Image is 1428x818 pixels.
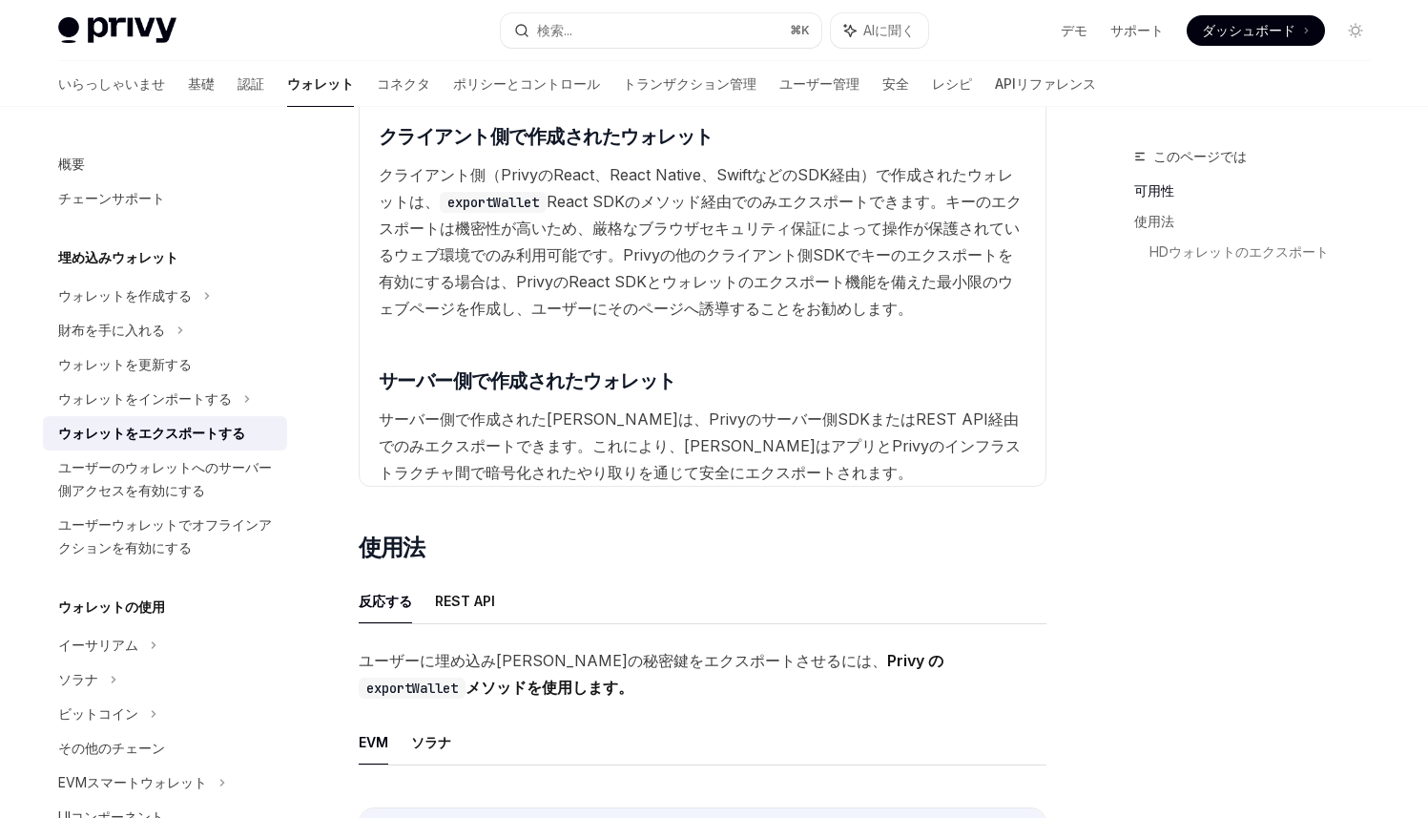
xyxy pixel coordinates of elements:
[995,75,1096,92] font: APIリファレンス
[359,651,887,670] font: ユーザーに埋め込み[PERSON_NAME]の秘密鍵をエクスポートさせるには、
[359,678,466,699] code: exportWallet
[359,593,412,609] font: 反応する
[43,416,287,451] a: ウォレットをエクスポートする
[779,61,859,107] a: ユーザー管理
[932,75,972,92] font: レシピ
[1187,15,1325,46] a: ダッシュボード
[1110,21,1164,40] a: サポート
[58,598,165,615] font: ウォレットの使用
[501,13,821,48] button: 検索...⌘K
[379,165,1013,211] font: クライアント側（PrivyのReact、React Native、SwiftなどのSDK経由）で作成されたウォレットは、
[537,22,572,38] font: 検索...
[1202,22,1295,38] font: ダッシュボード
[43,451,287,508] a: ユーザーのウォレットへのサーバー側アクセスを有効にする
[623,75,756,92] font: トランザクション管理
[58,774,207,790] font: EVMスマートウォレット
[238,61,264,107] a: 認証
[1134,182,1174,199] font: 可用性
[43,347,287,382] a: ウォレットを更新する
[58,459,272,498] font: ユーザーのウォレットへのサーバー側アクセスを有効にする
[1061,21,1087,40] a: デモ
[377,75,430,92] font: コネクタ
[43,147,287,181] a: 概要
[453,61,600,107] a: ポリシーとコントロール
[379,245,1013,318] font: の他のクライアント側SDKでキーのエクスポートを有効にする場合は、PrivyのReact SDKとウォレットのエクスポート機能を備えた最小限のウェブページを作成し、ユーザーにそのページへ誘導する...
[359,534,425,561] font: 使用法
[435,578,495,623] button: REST API
[43,731,287,766] a: その他のチェーン
[58,356,192,372] font: ウォレットを更新する
[58,671,98,687] font: ソラナ
[43,181,287,216] a: チェーンサポート
[58,61,165,107] a: いらっしゃいませ
[1153,148,1247,164] font: このページでは
[882,61,909,107] a: 安全
[623,61,756,107] a: トランザクション管理
[790,23,801,37] font: ⌘
[188,61,215,107] a: 基礎
[411,734,451,750] font: ソラナ
[1340,15,1371,46] button: ダークモードを切り替える
[379,125,714,148] font: クライアント側で作成されたウォレット
[58,425,245,441] font: ウォレットをエクスポートする
[238,75,264,92] font: 認証
[453,75,600,92] font: ポリシーとコントロール
[43,508,287,565] a: ユーザーウォレットでオフラインアクションを有効にする
[58,705,138,722] font: ビットコイン
[995,61,1096,107] a: APIリファレンス
[359,578,412,623] button: 反応する
[58,287,192,304] font: ウォレットを作成する
[547,192,945,211] font: React SDKのメソッド経由でのみエクスポートできます。
[379,409,1021,482] font: サーバー側で作成された[PERSON_NAME]は、Privyのサーバー側SDKまたはREST API経由でのみエクスポートできます。これにより、[PERSON_NAME]はアプリとPrivyの...
[58,17,176,44] img: ライトロゴ
[359,734,388,750] font: EVM
[58,740,165,756] font: その他のチェーン
[359,720,388,765] button: EVM
[1061,22,1087,38] font: デモ
[58,156,85,172] font: 概要
[287,75,354,92] font: ウォレット
[1149,237,1386,267] a: HDウォレットのエクスポート
[379,192,1022,264] font: キーのエクスポートは機密性が高いため、厳格なブラウザセキュリティ保証によって操作が保護されているウェブ環境でのみ利用可能です。Privy
[1134,213,1174,229] font: 使用法
[287,61,354,107] a: ウォレット
[779,75,859,92] font: ユーザー管理
[188,75,215,92] font: 基礎
[58,390,232,407] font: ウォレットをインポートする
[58,249,178,265] font: 埋め込みウォレット
[58,75,165,92] font: いらっしゃいませ
[863,22,915,38] font: AIに聞く
[466,678,633,697] font: メソッドを使用します。
[1110,22,1164,38] font: サポート
[411,720,451,765] button: ソラナ
[58,322,165,338] font: 財布を手に入れる
[887,651,943,670] font: Privy の
[58,190,165,206] font: チェーンサポート
[1149,243,1329,260] font: HDウォレットのエクスポート
[882,75,909,92] font: 安全
[831,13,928,48] button: AIに聞く
[932,61,972,107] a: レシピ
[58,516,272,556] font: ユーザーウォレットでオフラインアクションを有効にする
[1134,176,1386,206] a: 可用性
[58,637,138,653] font: イーサリアム
[801,23,810,37] font: K
[379,369,676,392] font: サーバー側で作成されたウォレット
[1134,206,1386,237] a: 使用法
[440,192,547,213] code: exportWallet
[377,61,430,107] a: コネクタ
[435,593,495,609] font: REST API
